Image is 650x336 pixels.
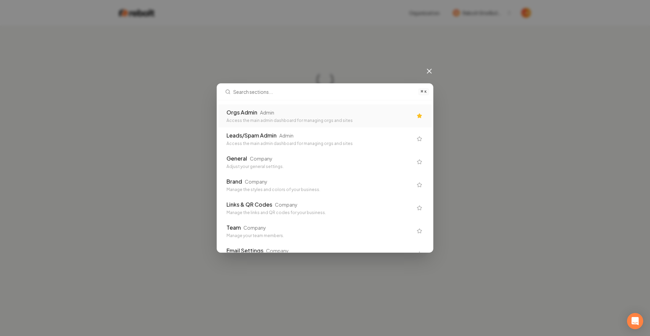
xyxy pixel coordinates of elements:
div: Company [243,224,266,231]
div: Access the main admin dashboard for managing orgs and sites [226,118,413,123]
div: Admin [260,109,274,116]
div: Manage your team members. [226,233,413,238]
div: Email Settings [226,247,263,255]
div: Open Intercom Messenger [627,313,643,329]
div: Admin [279,132,294,139]
div: Leads/Spam Admin [226,131,277,140]
div: Company [250,155,273,162]
div: Suggestions [217,100,433,252]
div: Access the main admin dashboard for managing orgs and sites [226,141,413,146]
div: Company [275,201,298,208]
div: Adjust your general settings. [226,164,413,169]
div: Orgs Admin [226,108,257,117]
div: Team [226,224,241,232]
div: Company [245,178,267,185]
div: Manage the links and QR codes for your business. [226,210,413,215]
div: Links & QR Codes [226,201,272,209]
div: General [226,154,247,163]
div: Company [266,247,289,254]
div: Brand [226,177,242,186]
input: Search sections... [233,84,414,100]
div: Manage the styles and colors of your business. [226,187,413,192]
